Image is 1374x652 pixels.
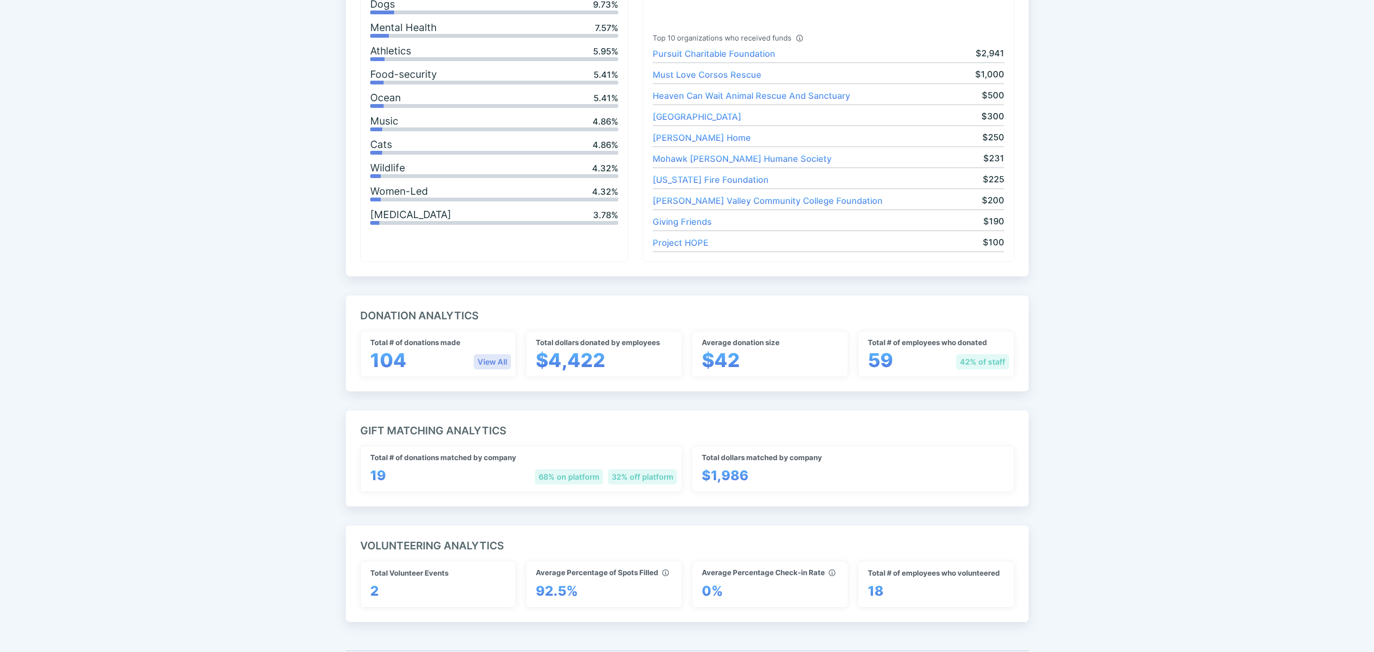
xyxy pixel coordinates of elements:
[653,133,751,143] span: [PERSON_NAME] Home
[653,70,761,80] span: Must Love Corsos Rescue
[370,579,379,602] span: 2
[956,354,1009,369] div: 42% of staff
[370,92,401,104] span: Ocean
[653,34,803,42] span: Top 10 organizations who received funds
[653,175,769,185] span: [US_STATE] Fire Foundation
[370,68,437,81] span: Food-security
[982,194,1004,207] span: $ 200
[370,138,392,151] span: Cats
[868,338,987,347] span: Total # of employees who donated
[370,209,451,221] span: [MEDICAL_DATA]
[370,349,406,372] span: 104
[346,526,1029,622] div: VOLUNTEERING ANALYTICS
[370,45,411,57] span: Athletics
[982,89,1004,102] span: $ 500
[702,568,835,577] span: Average Percentage Check-in Rate
[702,349,740,372] span: $42
[346,295,1029,391] div: DONATION ANALYTICS
[370,185,428,198] span: Women-Led
[370,21,437,34] span: Mental Health
[653,91,850,101] span: Heaven Can Wait Animal Rescue And Sanctuary
[592,187,618,197] span: 4.32%
[535,469,603,484] div: 68% on platform
[702,579,723,602] span: 0%
[653,196,883,206] span: [PERSON_NAME] Valley Community College Foundation
[653,49,775,59] span: Pursuit Charitable Foundation
[593,93,618,103] span: 5.41%
[653,154,832,164] span: Mohawk [PERSON_NAME] Humane Society
[981,110,1004,123] span: $ 300
[370,115,398,127] span: Music
[593,70,618,80] span: 5.41%
[658,568,669,577] span: The average percent of possible spots that are filled for a volunteer event
[536,568,669,577] span: Average Percentage of Spots Filled
[536,338,660,347] span: Total dollars donated by employees
[796,34,803,42] span: Data below shows the top 10 organizations who received the most funding from both employee donati...
[370,453,516,462] span: Total # of donations matched by company
[593,210,618,220] span: 3.78%
[370,162,405,174] span: Wildlife
[592,163,618,173] span: 4.32%
[593,140,618,150] span: 4.86%
[593,46,618,56] span: 5.95%
[975,68,1004,81] span: $ 1,000
[868,349,893,372] span: 59
[702,453,822,462] span: Total dollars matched by company
[868,569,1000,577] span: Total # of employees who volunteered
[653,238,708,248] span: Project HOPE
[702,338,780,347] span: Average donation size
[595,23,618,33] span: 7.57%
[868,579,884,602] span: 18
[346,410,1029,506] div: GIFT MATCHING ANALYTICS
[983,152,1004,165] span: $ 231
[593,116,618,126] span: 4.86%
[370,338,460,347] span: Total # of donations made
[982,131,1004,144] span: $ 250
[976,47,1004,60] span: $ 2,941
[653,217,712,227] span: Giving Friends
[983,236,1004,249] span: $ 100
[983,215,1004,228] span: $ 190
[370,569,448,577] span: Total Volunteer Events
[474,354,511,369] div: View All
[536,349,605,372] span: $4,422
[608,469,677,484] div: 32% off platform
[825,568,835,577] span: The average of percent of employees who checked-in to an event using the mobile QR code capability
[536,579,578,602] span: 92.5%
[983,173,1004,186] span: $ 225
[702,464,749,487] span: $1,986
[370,464,386,487] span: 19
[653,112,741,122] span: [GEOGRAPHIC_DATA]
